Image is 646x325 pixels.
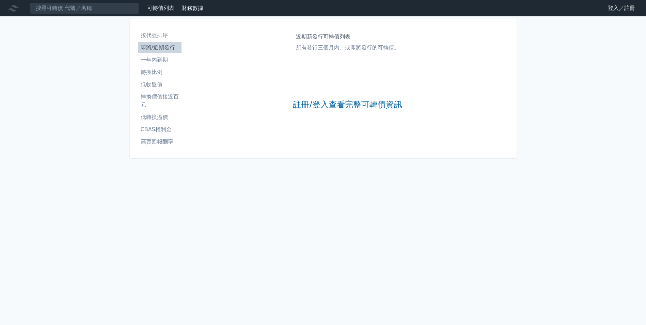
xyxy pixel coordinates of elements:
[602,3,641,14] a: 登入／註冊
[138,55,182,65] a: 一年內到期
[138,93,182,109] li: 轉換價值接近百元
[138,124,182,135] a: CBAS權利金
[138,44,182,52] li: 即將/近期發行
[182,5,203,11] a: 財務數據
[30,2,139,14] input: 搜尋可轉債 代號／名稱
[296,44,399,52] p: 所有發行三個月內、或即將發行的可轉債。
[138,31,182,40] li: 按代號排序
[138,67,182,78] a: 轉換比例
[138,42,182,53] a: 即將/近期發行
[138,68,182,76] li: 轉換比例
[147,5,174,11] a: 可轉債列表
[138,79,182,90] a: 低收盤價
[296,33,399,41] h1: 近期新發行可轉債列表
[138,113,182,121] li: 低轉換溢價
[138,112,182,123] a: 低轉換溢價
[138,56,182,64] li: 一年內到期
[138,30,182,41] a: 按代號排序
[293,99,402,110] a: 註冊/登入查看完整可轉債資訊
[138,136,182,147] a: 高賣回報酬率
[138,125,182,134] li: CBAS權利金
[138,138,182,146] li: 高賣回報酬率
[138,91,182,110] a: 轉換價值接近百元
[138,80,182,89] li: 低收盤價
